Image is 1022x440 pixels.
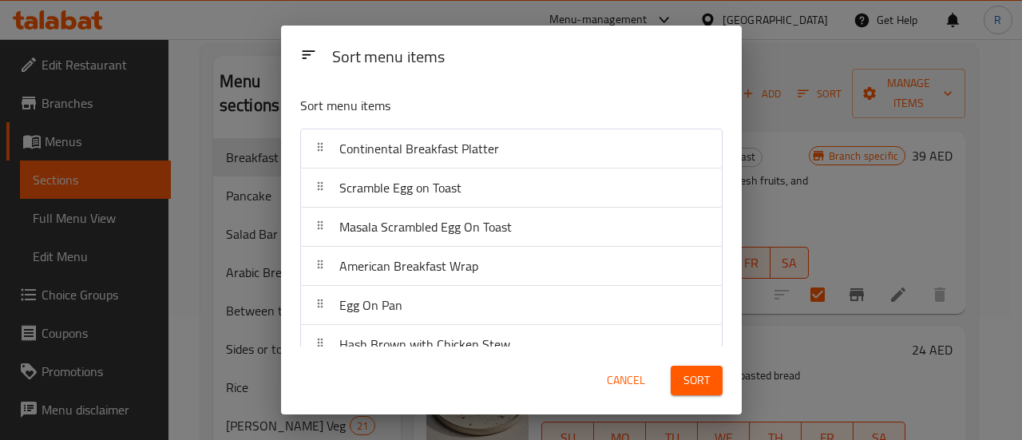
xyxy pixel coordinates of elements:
[301,208,722,247] div: Masala Scrambled Egg On Toast
[339,215,512,239] span: Masala Scrambled Egg On Toast
[300,96,597,116] p: Sort menu items
[301,168,722,208] div: Scramble Egg on Toast
[326,40,681,76] div: Sort menu items
[339,254,478,278] span: American Breakfast Wrap
[301,286,722,325] div: Egg On Pan
[683,371,710,390] span: Sort
[671,366,723,395] button: Sort
[339,332,510,356] span: Hash Brown with Chicken Stew
[339,293,402,317] span: Egg On Pan
[607,371,645,390] span: Cancel
[339,137,499,161] span: Continental Breakfast Platter
[301,247,722,286] div: American Breakfast Wrap
[301,325,722,364] div: Hash Brown with Chicken Stew
[600,366,652,395] button: Cancel
[339,176,461,200] span: Scramble Egg on Toast
[301,129,722,168] div: Continental Breakfast Platter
